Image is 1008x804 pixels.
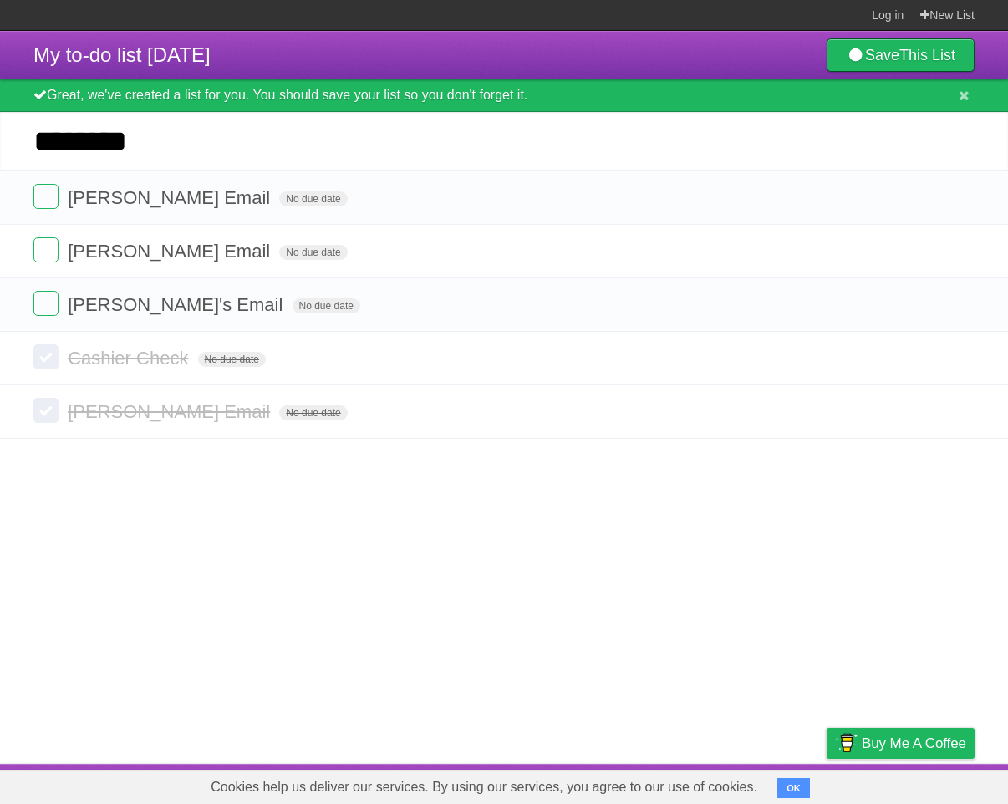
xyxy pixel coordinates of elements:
[777,778,810,798] button: OK
[835,729,858,757] img: Buy me a coffee
[33,398,59,423] label: Done
[33,43,211,66] span: My to-do list [DATE]
[68,294,287,315] span: [PERSON_NAME]'s Email
[33,291,59,316] label: Done
[68,401,274,422] span: [PERSON_NAME] Email
[805,768,848,800] a: Privacy
[748,768,785,800] a: Terms
[68,241,274,262] span: [PERSON_NAME] Email
[33,184,59,209] label: Done
[899,47,955,64] b: This List
[68,187,274,208] span: [PERSON_NAME] Email
[279,191,347,206] span: No due date
[862,729,966,758] span: Buy me a coffee
[194,771,774,804] span: Cookies help us deliver our services. By using our services, you agree to our use of cookies.
[279,245,347,260] span: No due date
[827,728,975,759] a: Buy me a coffee
[869,768,975,800] a: Suggest a feature
[68,348,192,369] span: Cashier Check
[659,768,727,800] a: Developers
[604,768,639,800] a: About
[33,237,59,262] label: Done
[827,38,975,72] a: SaveThis List
[198,352,266,367] span: No due date
[33,344,59,369] label: Done
[293,298,360,313] span: No due date
[279,405,347,420] span: No due date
